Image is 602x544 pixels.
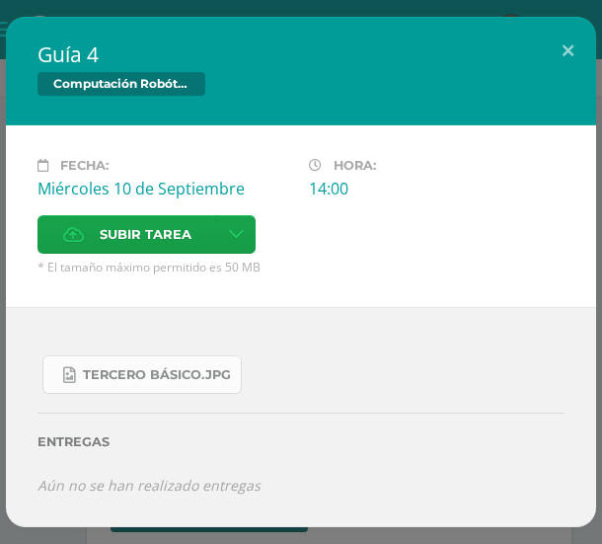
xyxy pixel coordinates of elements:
label: Entregas [38,434,564,449]
div: 14:00 [309,178,384,199]
div: Miércoles 10 de Septiembre [38,178,293,199]
i: Aún no se han realizado entregas [38,476,261,495]
a: Tercero Básico.jpg [42,355,242,394]
span: Hora: [334,158,376,173]
span: Fecha: [60,158,109,173]
button: Close (Esc) [540,17,596,84]
span: Subir tarea [100,216,191,253]
span: * El tamaño máximo permitido es 50 MB [38,259,564,275]
span: Computación Robótica [38,72,205,96]
span: Tercero Básico.jpg [83,367,231,383]
h2: Guía 4 [38,40,564,68]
